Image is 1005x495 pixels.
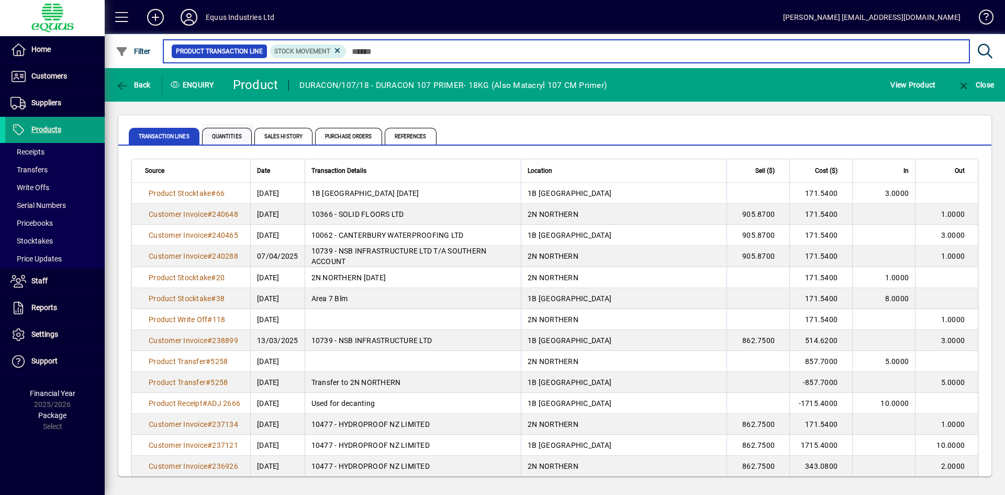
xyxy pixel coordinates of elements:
[971,2,992,36] a: Knowledge Base
[789,246,852,267] td: 171.5400
[250,435,305,456] td: [DATE]
[528,441,611,449] span: 1B [GEOGRAPHIC_DATA]
[885,273,909,282] span: 1.0000
[528,165,720,177] div: Location
[789,267,852,288] td: 171.5400
[10,183,49,192] span: Write Offs
[207,231,212,239] span: #
[31,357,58,365] span: Support
[789,351,852,372] td: 857.7000
[727,225,789,246] td: 905.8700
[885,357,909,366] span: 5.0000
[113,42,153,61] button: Filter
[5,250,105,268] a: Price Updates
[116,47,151,56] span: Filter
[211,294,216,303] span: #
[789,183,852,204] td: 171.5400
[145,356,231,367] a: Product Transfer#5258
[145,335,242,346] a: Customer Invoice#238899
[528,315,578,324] span: 2N NORTHERN
[216,294,225,303] span: 38
[5,322,105,348] a: Settings
[250,309,305,330] td: [DATE]
[213,315,226,324] span: 118
[203,399,207,408] span: #
[946,75,1005,94] app-page-header-button: Close enquiry
[145,314,229,325] a: Product Write Off#118
[172,8,206,27] button: Profile
[149,357,206,366] span: Product Transfer
[207,462,212,470] span: #
[903,165,909,177] span: In
[31,98,61,107] span: Suppliers
[212,231,238,239] span: 240465
[149,231,207,239] span: Customer Invoice
[207,210,212,218] span: #
[5,143,105,161] a: Receipts
[145,165,244,177] div: Source
[149,189,211,197] span: Product Stocktake
[10,237,53,245] span: Stocktakes
[250,288,305,309] td: [DATE]
[116,81,151,89] span: Back
[206,357,210,366] span: #
[796,165,847,177] div: Cost ($)
[162,76,225,93] div: Enquiry
[789,435,852,456] td: 1715.4000
[941,420,965,428] span: 1.0000
[528,357,578,366] span: 2N NORTHERN
[936,441,965,449] span: 10.0000
[145,272,228,283] a: Product Stocktake#20
[207,336,212,345] span: #
[149,315,207,324] span: Product Write Off
[305,246,521,267] td: 10739 - NSB INFRASTRUCTURE LTD T/A SOUTHERN ACCOUNT
[941,315,965,324] span: 1.0000
[305,267,521,288] td: 2N NORTHERN [DATE]
[145,460,242,472] a: Customer Invoice#236926
[305,414,521,435] td: 10477 - HYDROPROOF NZ LIMITED
[733,165,784,177] div: Sell ($)
[305,372,521,393] td: Transfer to 2N NORTHERN
[149,399,203,408] span: Product Receipt
[311,165,366,177] span: Transaction Details
[727,330,789,351] td: 862.7500
[727,414,789,435] td: 862.7500
[145,398,244,409] a: Product Receipt#ADJ 2666
[789,204,852,225] td: 171.5400
[315,128,382,145] span: Purchase Orders
[305,204,521,225] td: 10366 - SOLID FLOORS LTD
[305,225,521,246] td: 10062 - CANTERBURY WATERPROOFING LTD
[257,165,298,177] div: Date
[250,225,305,246] td: [DATE]
[5,161,105,179] a: Transfers
[5,295,105,321] a: Reports
[528,273,578,282] span: 2N NORTHERN
[210,357,228,366] span: 5258
[5,232,105,250] a: Stocktakes
[254,128,312,145] span: Sales History
[385,128,437,145] span: References
[145,165,164,177] span: Source
[727,435,789,456] td: 862.7500
[145,377,231,388] a: Product Transfer#5258
[250,456,305,477] td: [DATE]
[305,288,521,309] td: Area 7 Blm
[250,372,305,393] td: [DATE]
[274,48,330,55] span: Stock movement
[789,414,852,435] td: 171.5400
[149,462,207,470] span: Customer Invoice
[10,219,53,227] span: Pricebooks
[145,293,228,304] a: Product Stocktake#38
[727,456,789,477] td: 862.7500
[299,77,607,94] div: DURACON/107/18 - DURACON 107 PRIMER- 18KG (Also Matacryl 107 CM Primer)
[789,372,852,393] td: -857.7000
[38,411,66,420] span: Package
[206,9,275,26] div: Equus Industries Ltd
[149,420,207,428] span: Customer Invoice
[305,456,521,477] td: 10477 - HYDROPROOF NZ LIMITED
[305,393,521,414] td: Used for decanting
[145,208,242,220] a: Customer Invoice#240648
[5,268,105,294] a: Staff
[755,165,775,177] span: Sell ($)
[528,165,552,177] span: Location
